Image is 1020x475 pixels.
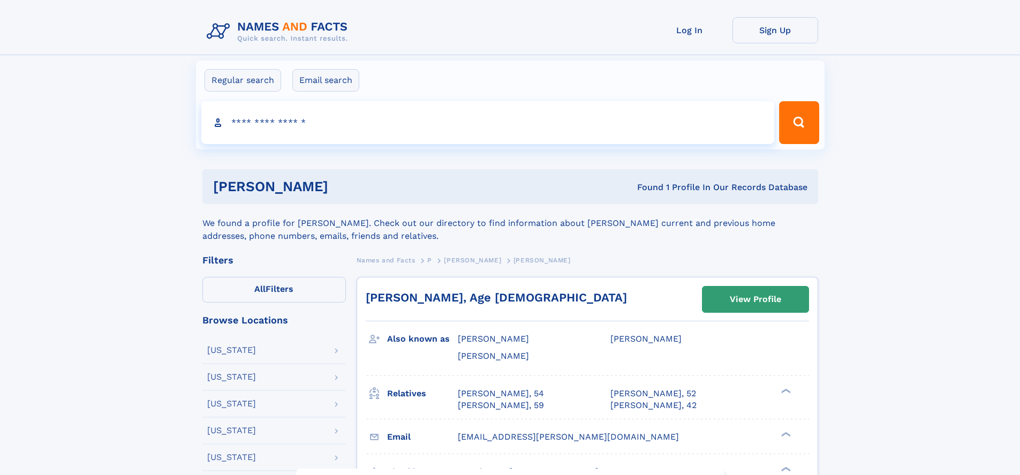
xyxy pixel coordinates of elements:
[213,180,483,193] h1: [PERSON_NAME]
[207,399,256,408] div: [US_STATE]
[610,334,682,344] span: [PERSON_NAME]
[647,17,732,43] a: Log In
[444,257,501,264] span: [PERSON_NAME]
[427,253,432,267] a: P
[366,291,627,304] a: [PERSON_NAME], Age [DEMOGRAPHIC_DATA]
[779,387,791,394] div: ❯
[779,431,791,438] div: ❯
[202,315,346,325] div: Browse Locations
[207,426,256,435] div: [US_STATE]
[207,453,256,462] div: [US_STATE]
[513,257,571,264] span: [PERSON_NAME]
[610,399,697,411] a: [PERSON_NAME], 42
[207,346,256,355] div: [US_STATE]
[205,69,281,92] label: Regular search
[702,286,809,312] a: View Profile
[482,182,807,193] div: Found 1 Profile In Our Records Database
[458,351,529,361] span: [PERSON_NAME]
[458,399,544,411] a: [PERSON_NAME], 59
[202,204,818,243] div: We found a profile for [PERSON_NAME]. Check out our directory to find information about [PERSON_N...
[202,277,346,303] label: Filters
[779,465,791,472] div: ❯
[732,17,818,43] a: Sign Up
[610,388,696,399] a: [PERSON_NAME], 52
[387,428,458,446] h3: Email
[458,334,529,344] span: [PERSON_NAME]
[779,101,819,144] button: Search Button
[202,17,357,46] img: Logo Names and Facts
[730,287,781,312] div: View Profile
[427,257,432,264] span: P
[357,253,415,267] a: Names and Facts
[202,255,346,265] div: Filters
[254,284,266,294] span: All
[387,384,458,403] h3: Relatives
[387,330,458,348] h3: Also known as
[444,253,501,267] a: [PERSON_NAME]
[207,373,256,381] div: [US_STATE]
[201,101,775,144] input: search input
[458,432,679,442] span: [EMAIL_ADDRESS][PERSON_NAME][DOMAIN_NAME]
[458,388,544,399] a: [PERSON_NAME], 54
[292,69,359,92] label: Email search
